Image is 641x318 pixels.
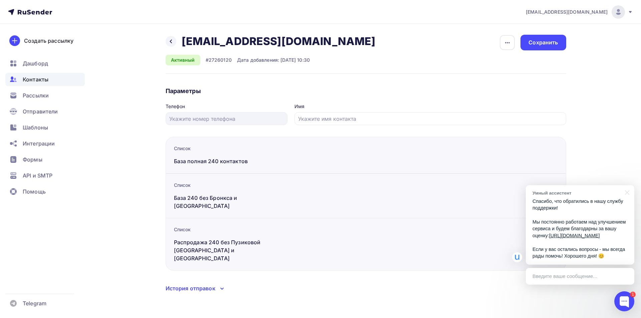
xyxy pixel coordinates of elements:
input: Укажите имя контакта [298,115,562,123]
div: Список [174,182,289,189]
a: [EMAIL_ADDRESS][DOMAIN_NAME] [526,5,633,19]
p: Спасибо, что обратились в нашу службу поддержки! Мы постоянно работаем над улучшением сервиса и б... [532,198,628,260]
div: 1 [630,292,636,297]
legend: Телефон [166,103,287,112]
a: Формы [5,153,85,166]
a: Шаблоны [5,121,85,134]
a: Отправители [5,105,85,118]
span: [EMAIL_ADDRESS][DOMAIN_NAME] [526,9,608,15]
a: [URL][DOMAIN_NAME] [549,233,600,238]
span: Telegram [23,299,46,307]
div: Дата добавления: [DATE] 10:30 [237,57,310,63]
div: Сохранить [528,39,558,46]
div: #27260120 [206,57,232,63]
div: Введите ваше сообщение... [526,268,634,285]
div: База 240 без Бронкса и [GEOGRAPHIC_DATA] [174,194,289,210]
h2: [EMAIL_ADDRESS][DOMAIN_NAME] [182,35,376,48]
legend: Имя [294,103,566,112]
span: Рассылки [23,91,49,99]
a: Контакты [5,73,85,86]
div: Список [174,145,289,152]
span: Интеграции [23,139,55,147]
span: Шаблоны [23,123,48,131]
div: Умный ассистент [532,190,621,196]
span: Помощь [23,188,46,196]
div: Список [174,226,289,233]
span: Контакты [23,75,48,83]
div: База полная 240 контактов [174,157,289,165]
a: Рассылки [5,89,85,102]
h4: Параметры [166,87,566,95]
span: Дашборд [23,59,48,67]
img: Умный ассистент [512,252,522,262]
div: Активный [166,55,200,65]
div: Создать рассылку [24,37,73,45]
span: API и SMTP [23,172,52,180]
span: Формы [23,155,42,164]
input: Укажите номер телефона [169,115,283,123]
a: Дашборд [5,57,85,70]
span: Отправители [23,107,58,115]
div: История отправок [166,284,215,292]
div: Распродажа 240 без Пузиковой [GEOGRAPHIC_DATA] и [GEOGRAPHIC_DATA] [174,238,289,262]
